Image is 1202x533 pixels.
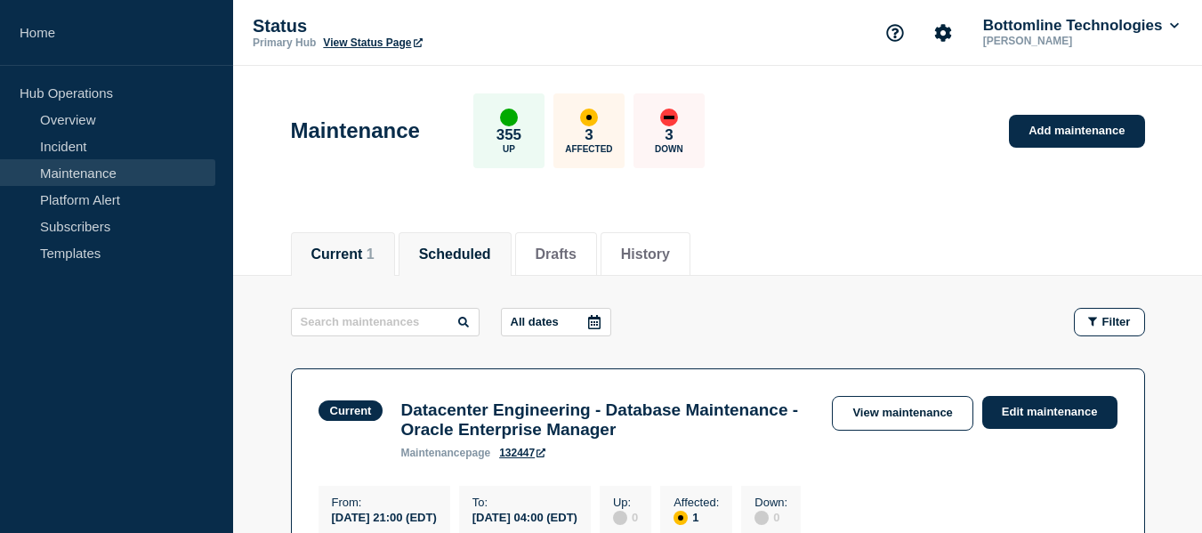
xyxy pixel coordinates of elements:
p: page [400,447,490,459]
h3: Datacenter Engineering - Database Maintenance - Oracle Enterprise Manager [400,400,814,440]
div: affected [674,511,688,525]
div: 1 [674,509,719,525]
p: Up : [613,496,638,509]
p: Affected [565,144,612,154]
p: All dates [511,315,559,328]
span: 1 [367,246,375,262]
button: All dates [501,308,611,336]
div: 0 [613,509,638,525]
p: 355 [496,126,521,144]
div: disabled [613,511,627,525]
h1: Maintenance [291,118,420,143]
button: History [621,246,670,262]
p: [PERSON_NAME] [980,35,1165,47]
button: Drafts [536,246,577,262]
button: Current 1 [311,246,375,262]
div: [DATE] 04:00 (EDT) [472,509,577,524]
button: Support [876,14,914,52]
a: View maintenance [832,396,972,431]
div: affected [580,109,598,126]
p: Affected : [674,496,719,509]
p: From : [332,496,437,509]
p: 3 [585,126,593,144]
a: View Status Page [323,36,422,49]
a: Edit maintenance [982,396,1117,429]
div: 0 [754,509,787,525]
p: Down [655,144,683,154]
p: To : [472,496,577,509]
button: Scheduled [419,246,491,262]
div: up [500,109,518,126]
div: disabled [754,511,769,525]
button: Bottomline Technologies [980,17,1182,35]
input: Search maintenances [291,308,480,336]
a: Add maintenance [1009,115,1144,148]
div: down [660,109,678,126]
p: Status [253,16,609,36]
div: [DATE] 21:00 (EDT) [332,509,437,524]
span: maintenance [400,447,465,459]
p: Up [503,144,515,154]
p: Primary Hub [253,36,316,49]
button: Account settings [924,14,962,52]
span: Filter [1102,315,1131,328]
a: 132447 [499,447,545,459]
div: Current [330,404,372,417]
p: Down : [754,496,787,509]
button: Filter [1074,308,1145,336]
p: 3 [665,126,673,144]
